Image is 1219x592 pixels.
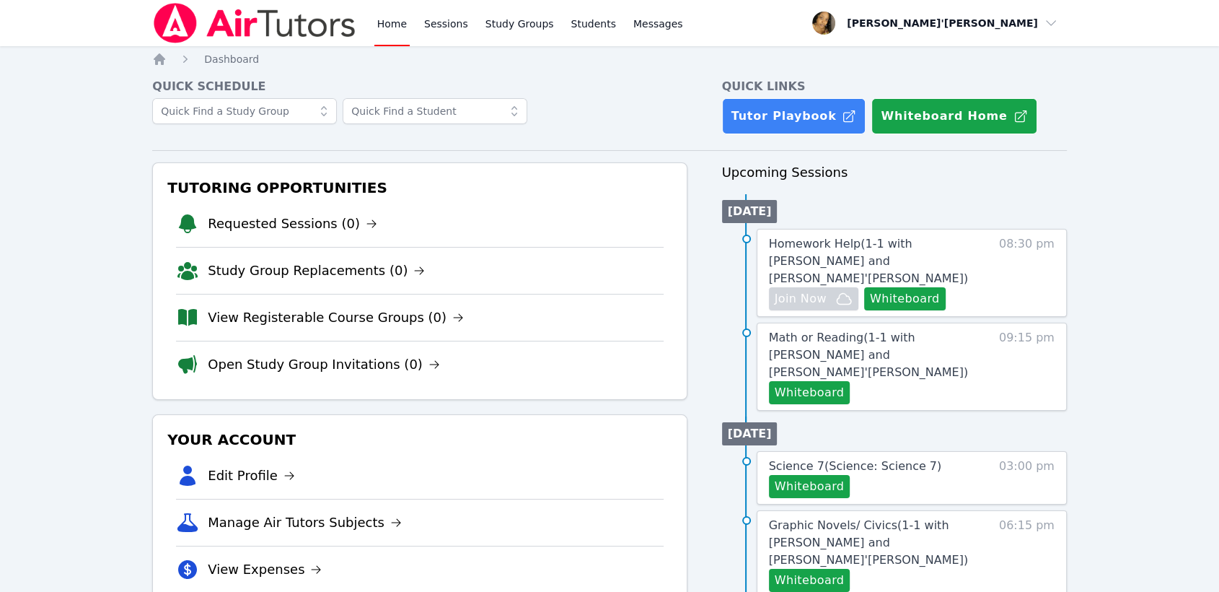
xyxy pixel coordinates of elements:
[871,98,1037,134] button: Whiteboard Home
[722,78,1067,95] h4: Quick Links
[769,475,850,498] button: Whiteboard
[769,287,858,310] button: Join Now
[633,17,683,31] span: Messages
[722,98,866,134] a: Tutor Playbook
[775,290,827,308] span: Join Now
[999,458,1055,498] span: 03:00 pm
[152,3,356,43] img: Air Tutors
[769,329,983,381] a: Math or Reading(1-1 with [PERSON_NAME] and [PERSON_NAME]'[PERSON_NAME])
[769,235,983,287] a: Homework Help(1-1 with [PERSON_NAME] and [PERSON_NAME]'[PERSON_NAME])
[208,513,402,533] a: Manage Air Tutors Subjects
[204,53,259,65] span: Dashboard
[769,518,968,567] span: Graphic Novels/ Civics ( 1-1 with [PERSON_NAME] and [PERSON_NAME]'[PERSON_NAME] )
[208,354,440,375] a: Open Study Group Invitations (0)
[208,214,377,234] a: Requested Sessions (0)
[722,162,1067,183] h3: Upcoming Sessions
[152,52,1067,66] nav: Breadcrumb
[152,98,337,124] input: Quick Find a Study Group
[343,98,527,124] input: Quick Find a Student
[769,237,968,285] span: Homework Help ( 1-1 with [PERSON_NAME] and [PERSON_NAME]'[PERSON_NAME] )
[864,287,946,310] button: Whiteboard
[164,427,674,453] h3: Your Account
[999,235,1055,310] span: 08:30 pm
[204,52,259,66] a: Dashboard
[769,569,850,592] button: Whiteboard
[208,560,322,580] a: View Expenses
[208,308,464,328] a: View Registerable Course Groups (0)
[722,200,778,223] li: [DATE]
[999,329,1055,404] span: 09:15 pm
[769,517,983,569] a: Graphic Novels/ Civics(1-1 with [PERSON_NAME] and [PERSON_NAME]'[PERSON_NAME])
[164,175,674,201] h3: Tutoring Opportunities
[208,261,425,281] a: Study Group Replacements (0)
[769,381,850,404] button: Whiteboard
[999,517,1055,592] span: 06:15 pm
[208,466,295,486] a: Edit Profile
[769,331,968,379] span: Math or Reading ( 1-1 with [PERSON_NAME] and [PERSON_NAME]'[PERSON_NAME] )
[152,78,687,95] h4: Quick Schedule
[722,422,778,445] li: [DATE]
[769,459,942,473] span: Science 7 ( Science: Science 7 )
[769,458,942,475] a: Science 7(Science: Science 7)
